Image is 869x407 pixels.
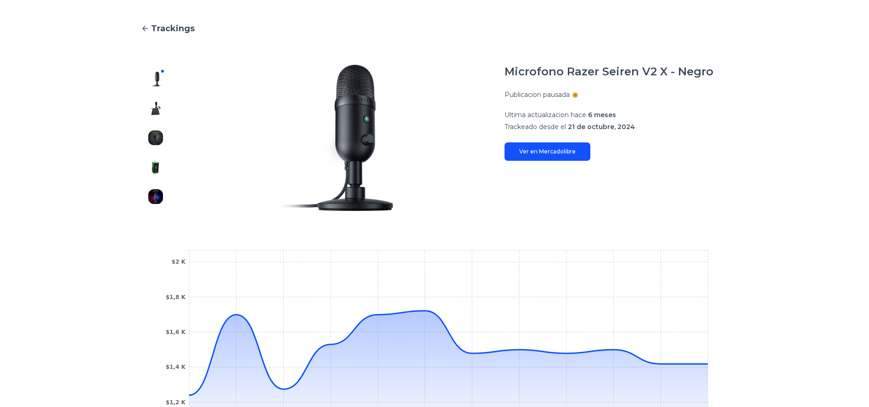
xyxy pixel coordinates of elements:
tspan: $1,2 K [165,399,185,406]
p: Publicacion pausada [505,90,570,99]
tspan: $1,8 K [165,294,185,300]
tspan: $1,4 K [165,364,185,370]
img: Microfono Razer Seiren V2 X - Negro [148,130,163,145]
img: Microfono Razer Seiren V2 X - Negro [148,160,163,175]
span: 21 de octubre, 2024 [568,123,635,131]
img: Microfono Razer Seiren V2 X - Negro [148,189,163,204]
img: Microfono Razer Seiren V2 X - Negro [148,101,163,116]
tspan: $2 K [171,259,185,265]
img: Microfono Razer Seiren V2 X - Negro [189,64,486,211]
img: Microfono Razer Seiren V2 X - Negro [148,72,163,86]
span: Trackings [151,22,195,35]
span: Ultima actualizacion hace [505,111,586,119]
h1: Microfono Razer Seiren V2 X - Negro [505,64,713,79]
tspan: $1,6 K [165,329,185,335]
a: Ver en Mercadolibre [505,142,590,161]
span: 6 meses [588,111,616,119]
span: Trackeado desde el [505,123,566,131]
a: Trackings [141,22,729,35]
